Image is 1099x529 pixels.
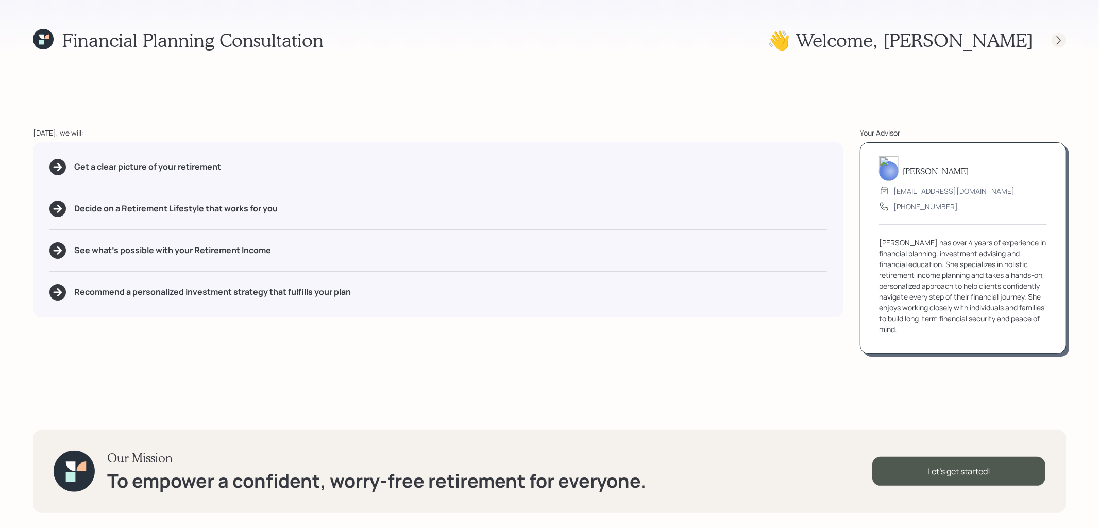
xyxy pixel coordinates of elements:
[74,287,351,297] h5: Recommend a personalized investment strategy that fulfills your plan
[903,166,969,176] h5: [PERSON_NAME]
[860,127,1066,138] div: Your Advisor
[893,201,958,212] div: [PHONE_NUMBER]
[879,156,899,181] img: aleksandra-headshot.png
[879,237,1047,335] div: [PERSON_NAME] has over 4 years of experience in financial planning, investment advising and finan...
[107,470,646,492] h1: To empower a confident, worry-free retirement for everyone.
[74,204,278,213] h5: Decide on a Retirement Lifestyle that works for you
[767,29,1033,51] h1: 👋 Welcome , [PERSON_NAME]
[872,457,1045,486] div: Let's get started!
[74,162,221,172] h5: Get a clear picture of your retirement
[62,29,324,51] h1: Financial Planning Consultation
[107,451,646,466] h3: Our Mission
[74,245,271,255] h5: See what's possible with your Retirement Income
[893,186,1015,196] div: [EMAIL_ADDRESS][DOMAIN_NAME]
[33,127,843,138] div: [DATE], we will:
